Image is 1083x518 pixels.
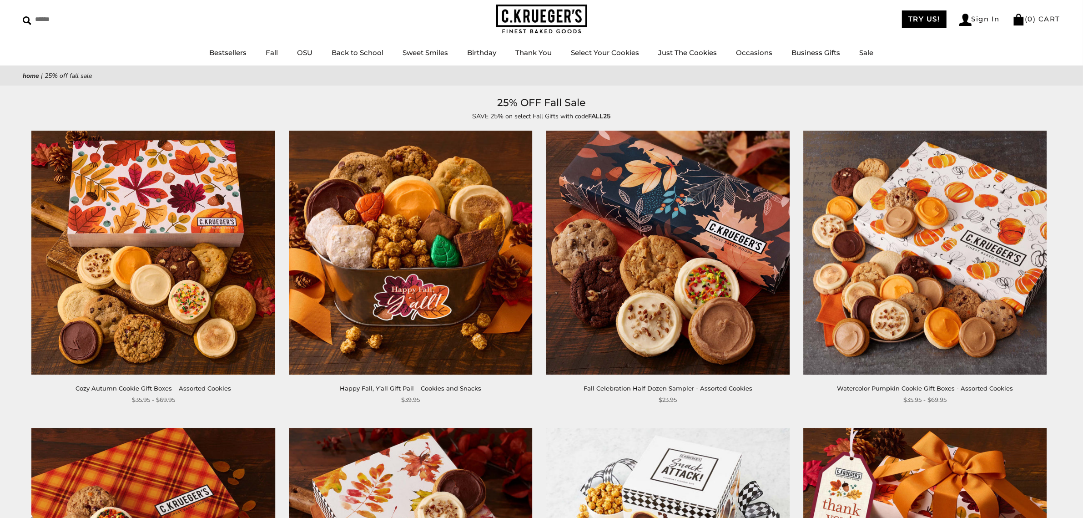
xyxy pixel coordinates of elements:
[401,395,420,405] span: $39.95
[23,12,131,26] input: Search
[332,111,751,122] p: SAVE 25% on select Fall Gifts with code
[23,71,1060,81] nav: breadcrumbs
[589,112,611,121] strong: FALL25
[792,48,841,57] a: Business Gifts
[959,14,972,26] img: Account
[659,48,717,57] a: Just The Cookies
[266,48,278,57] a: Fall
[210,48,247,57] a: Bestsellers
[496,5,587,34] img: C.KRUEGER'S
[23,16,31,25] img: Search
[45,71,92,80] span: 25% OFF Fall Sale
[1028,15,1033,23] span: 0
[1012,15,1060,23] a: (0) CART
[736,48,773,57] a: Occasions
[403,48,448,57] a: Sweet Smiles
[860,48,874,57] a: Sale
[803,131,1047,375] img: Watercolor Pumpkin Cookie Gift Boxes - Assorted Cookies
[340,385,481,392] a: Happy Fall, Y’all Gift Pail – Cookies and Snacks
[837,385,1013,392] a: Watercolor Pumpkin Cookie Gift Boxes - Assorted Cookies
[289,131,532,375] img: Happy Fall, Y’all Gift Pail – Cookies and Snacks
[659,395,677,405] span: $23.95
[959,14,1000,26] a: Sign In
[546,131,790,375] a: Fall Celebration Half Dozen Sampler - Assorted Cookies
[516,48,552,57] a: Thank You
[903,395,947,405] span: $35.95 - $69.95
[32,131,275,375] img: Cozy Autumn Cookie Gift Boxes – Assorted Cookies
[41,71,43,80] span: |
[584,385,752,392] a: Fall Celebration Half Dozen Sampler - Assorted Cookies
[132,395,175,405] span: $35.95 - $69.95
[571,48,640,57] a: Select Your Cookies
[297,48,313,57] a: OSU
[546,131,789,375] img: Fall Celebration Half Dozen Sampler - Assorted Cookies
[23,71,39,80] a: Home
[902,10,947,28] a: TRY US!
[332,48,384,57] a: Back to School
[468,48,497,57] a: Birthday
[36,95,1047,111] h1: 25% OFF Fall Sale
[1012,14,1025,25] img: Bag
[76,385,231,392] a: Cozy Autumn Cookie Gift Boxes – Assorted Cookies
